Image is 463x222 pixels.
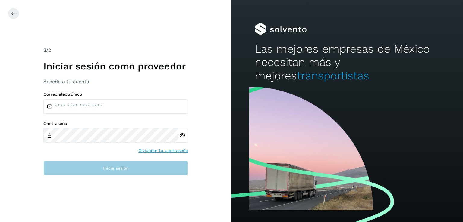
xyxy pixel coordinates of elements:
[103,166,129,170] span: Inicia sesión
[297,69,369,82] span: transportistas
[43,79,188,85] h3: Accede a tu cuenta
[138,147,188,154] a: Olvidaste tu contraseña
[255,42,440,82] h2: Las mejores empresas de México necesitan más y mejores
[43,161,188,175] button: Inicia sesión
[43,47,188,54] div: /2
[43,121,188,126] label: Contraseña
[43,60,188,72] h1: Iniciar sesión como proveedor
[43,92,188,97] label: Correo electrónico
[43,47,46,53] span: 2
